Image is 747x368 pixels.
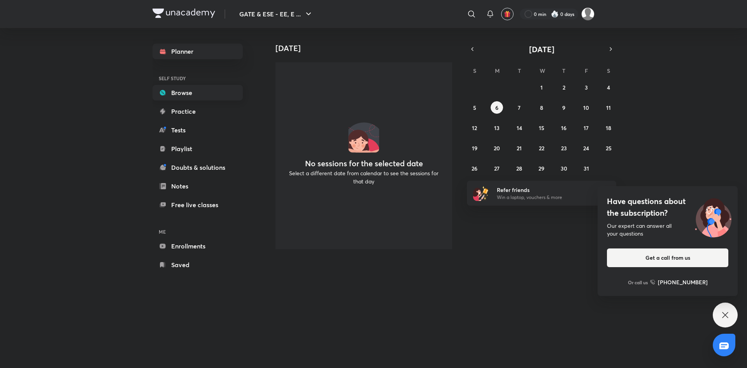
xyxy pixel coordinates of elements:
button: October 24, 2025 [580,142,593,154]
button: October 14, 2025 [513,121,526,134]
abbr: Monday [495,67,500,74]
button: October 20, 2025 [491,142,503,154]
p: Win a laptop, vouchers & more [497,194,593,201]
button: October 5, 2025 [468,101,481,114]
button: Get a call from us [607,248,728,267]
abbr: October 26, 2025 [472,165,477,172]
p: Select a different date from calendar to see the sessions for that day [285,169,443,185]
button: October 23, 2025 [558,142,570,154]
a: Tests [153,122,243,138]
h4: Have questions about the subscription? [607,195,728,219]
button: October 16, 2025 [558,121,570,134]
button: October 7, 2025 [513,101,526,114]
a: Enrollments [153,238,243,254]
abbr: October 27, 2025 [494,165,500,172]
button: October 28, 2025 [513,162,526,174]
abbr: October 13, 2025 [494,124,500,132]
button: GATE & ESE - EE, E ... [235,6,318,22]
img: referral [473,185,489,201]
button: October 13, 2025 [491,121,503,134]
a: Notes [153,178,243,194]
button: October 30, 2025 [558,162,570,174]
abbr: October 4, 2025 [607,84,610,91]
abbr: October 15, 2025 [539,124,544,132]
button: October 1, 2025 [535,81,548,93]
abbr: October 17, 2025 [584,124,589,132]
abbr: October 7, 2025 [518,104,521,111]
abbr: October 11, 2025 [606,104,611,111]
abbr: October 5, 2025 [473,104,476,111]
h6: SELF STUDY [153,72,243,85]
abbr: October 23, 2025 [561,144,567,152]
button: October 2, 2025 [558,81,570,93]
span: [DATE] [529,44,554,55]
button: October 27, 2025 [491,162,503,174]
button: October 3, 2025 [580,81,593,93]
abbr: October 18, 2025 [606,124,611,132]
abbr: October 6, 2025 [495,104,498,111]
abbr: October 29, 2025 [538,165,544,172]
a: Saved [153,257,243,273]
h6: Refer friends [497,186,593,194]
abbr: October 1, 2025 [540,84,543,91]
abbr: October 24, 2025 [583,144,589,152]
abbr: October 16, 2025 [561,124,566,132]
div: Our expert can answer all your questions [607,222,728,238]
h4: [DATE] [275,44,458,53]
abbr: Sunday [473,67,476,74]
button: October 25, 2025 [602,142,615,154]
button: October 11, 2025 [602,101,615,114]
abbr: October 30, 2025 [561,165,567,172]
abbr: October 28, 2025 [516,165,522,172]
img: avatar [504,11,511,18]
p: Or call us [628,279,648,286]
button: [DATE] [478,44,605,55]
a: [PHONE_NUMBER] [650,278,708,286]
button: avatar [501,8,514,20]
abbr: October 31, 2025 [584,165,589,172]
button: October 21, 2025 [513,142,526,154]
button: October 17, 2025 [580,121,593,134]
h4: No sessions for the selected date [305,159,423,168]
button: October 26, 2025 [468,162,481,174]
button: October 31, 2025 [580,162,593,174]
abbr: October 14, 2025 [517,124,522,132]
button: October 6, 2025 [491,101,503,114]
abbr: October 21, 2025 [517,144,522,152]
img: Einstein Dot [581,7,594,21]
abbr: October 3, 2025 [585,84,588,91]
abbr: October 10, 2025 [583,104,589,111]
h6: ME [153,225,243,238]
button: October 18, 2025 [602,121,615,134]
img: No events [348,121,379,153]
button: October 12, 2025 [468,121,481,134]
abbr: Thursday [562,67,565,74]
button: October 22, 2025 [535,142,548,154]
abbr: October 9, 2025 [562,104,565,111]
button: October 19, 2025 [468,142,481,154]
abbr: October 8, 2025 [540,104,543,111]
button: October 4, 2025 [602,81,615,93]
abbr: October 2, 2025 [563,84,565,91]
img: Company Logo [153,9,215,18]
button: October 15, 2025 [535,121,548,134]
img: ttu_illustration_new.svg [689,195,738,238]
abbr: Saturday [607,67,610,74]
button: October 8, 2025 [535,101,548,114]
abbr: October 25, 2025 [606,144,612,152]
a: Doubts & solutions [153,160,243,175]
abbr: October 20, 2025 [494,144,500,152]
a: Free live classes [153,197,243,213]
abbr: October 22, 2025 [539,144,544,152]
h6: [PHONE_NUMBER] [658,278,708,286]
button: October 10, 2025 [580,101,593,114]
button: October 9, 2025 [558,101,570,114]
a: Playlist [153,141,243,157]
a: Company Logo [153,9,215,20]
abbr: October 19, 2025 [472,144,477,152]
button: October 29, 2025 [535,162,548,174]
abbr: Tuesday [518,67,521,74]
a: Planner [153,44,243,59]
abbr: Wednesday [540,67,545,74]
a: Practice [153,104,243,119]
